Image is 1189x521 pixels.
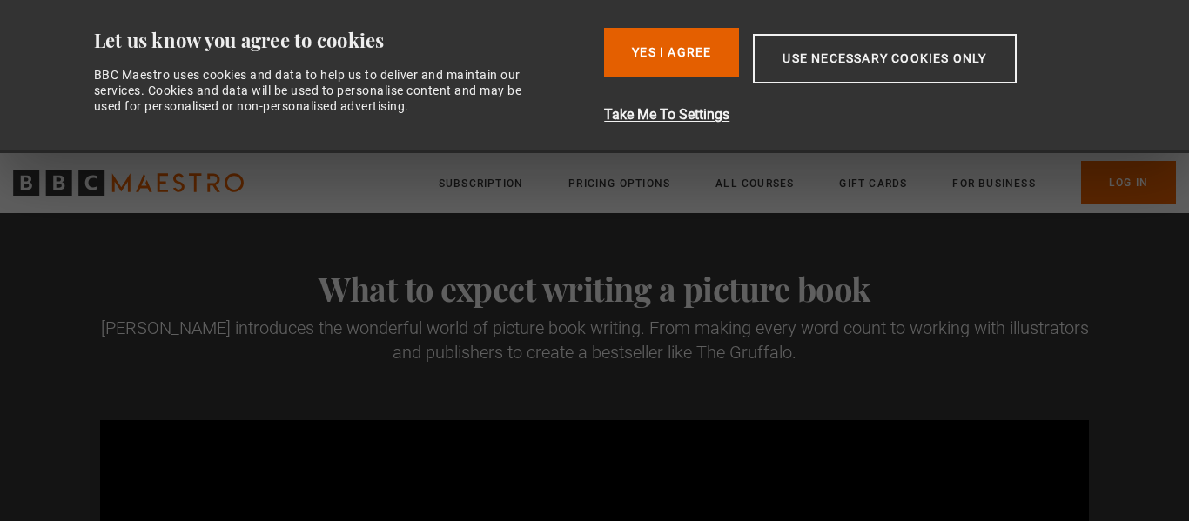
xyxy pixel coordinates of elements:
svg: BBC Maestro [13,170,244,196]
button: Use necessary cookies only [753,34,1016,83]
nav: Primary [439,161,1176,204]
a: Subscription [439,175,523,192]
div: Let us know you agree to cookies [94,28,591,53]
a: Log In [1081,161,1176,204]
a: Gift Cards [839,175,907,192]
h2: What to expect writing a picture book [100,269,1089,309]
div: BBC Maestro uses cookies and data to help us to deliver and maintain our services. Cookies and da... [94,67,541,115]
a: For business [952,175,1035,192]
button: Yes I Agree [604,28,739,77]
div: [PERSON_NAME] introduces the wonderful world of picture book writing. From making every word coun... [100,316,1089,364]
a: All Courses [715,175,794,192]
a: Pricing Options [568,175,670,192]
button: Take Me To Settings [604,104,1108,125]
